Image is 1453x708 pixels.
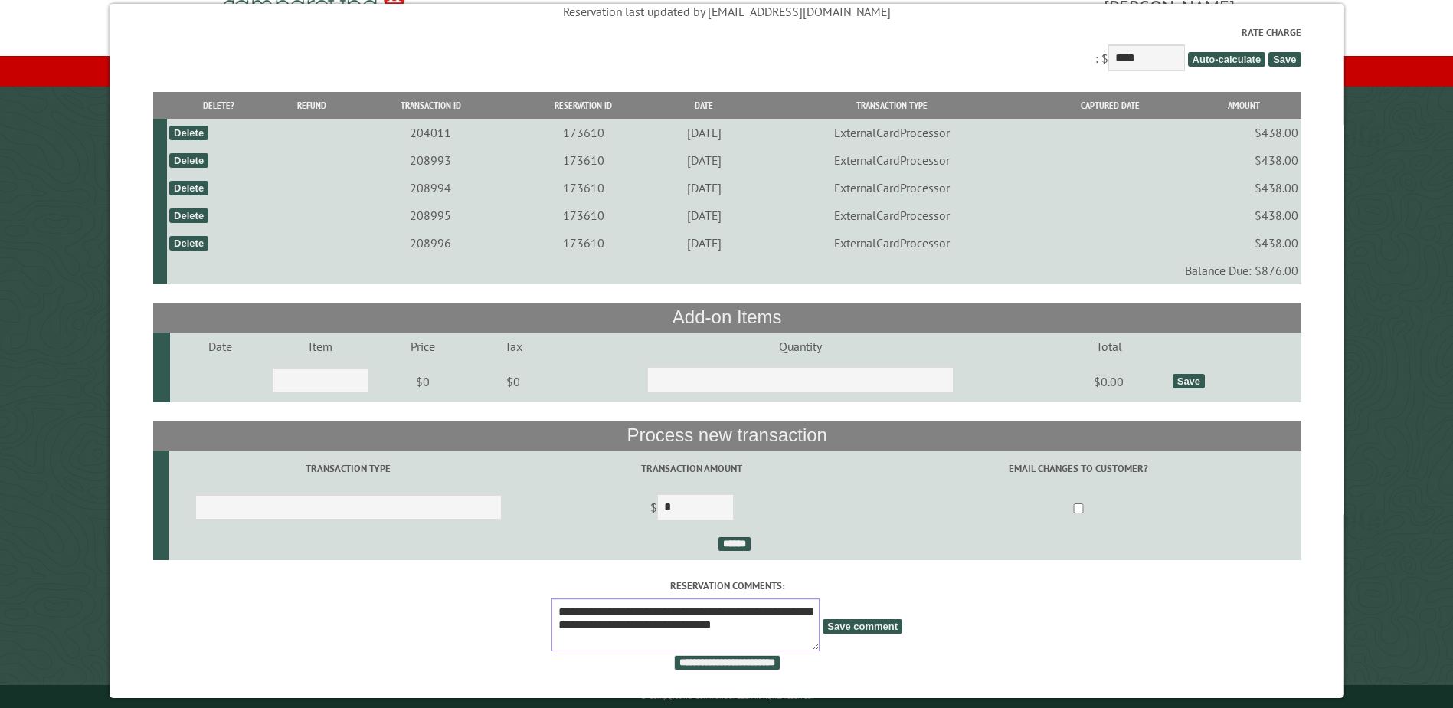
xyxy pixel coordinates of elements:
td: 173610 [509,229,658,257]
td: 173610 [509,119,658,146]
td: ExternalCardProcessor [750,146,1033,174]
div: Delete [169,208,208,223]
td: 173610 [509,146,658,174]
td: $0 [473,360,552,403]
td: $0 [371,360,474,403]
div: Reservation last updated by [EMAIL_ADDRESS][DOMAIN_NAME] [152,3,1301,20]
div: Save [1172,374,1204,388]
td: ExternalCardProcessor [750,202,1033,229]
div: Delete [169,126,208,140]
th: Process new transaction [152,421,1301,450]
td: $ [528,487,855,530]
th: Add-on Items [152,303,1301,332]
td: Price [371,333,474,360]
div: Delete [169,153,208,168]
td: Item [270,333,371,360]
th: Amount [1186,92,1301,119]
label: Rate Charge [152,25,1301,40]
td: [DATE] [657,202,750,229]
label: Email changes to customer? [858,461,1298,476]
td: [DATE] [657,119,750,146]
td: $438.00 [1186,146,1301,174]
td: Date [170,333,270,360]
span: Save [1268,52,1300,67]
th: Date [657,92,750,119]
td: ExternalCardProcessor [750,174,1033,202]
label: Reservation comments: [152,579,1301,593]
th: Transaction ID [352,92,509,119]
span: Save comment [823,619,902,634]
td: ExternalCardProcessor [750,229,1033,257]
td: Balance Due: $876.00 [166,257,1301,284]
th: Transaction Type [750,92,1033,119]
td: 204011 [352,119,509,146]
label: Transaction Amount [530,461,852,476]
small: © Campground Commander LLC. All rights reserved. [640,691,813,701]
td: $438.00 [1186,174,1301,202]
label: Transaction Type [170,461,525,476]
td: 208993 [352,146,509,174]
td: 173610 [509,202,658,229]
span: Auto-calculate [1187,52,1265,67]
td: $438.00 [1186,119,1301,146]
td: 208994 [352,174,509,202]
td: ExternalCardProcessor [750,119,1033,146]
td: 173610 [509,174,658,202]
td: [DATE] [657,174,750,202]
th: Reservation ID [509,92,658,119]
td: Quantity [552,333,1048,360]
th: Refund [270,92,352,119]
td: [DATE] [657,229,750,257]
td: [DATE] [657,146,750,174]
td: 208995 [352,202,509,229]
td: Total [1048,333,1170,360]
td: 208996 [352,229,509,257]
td: $0.00 [1048,360,1170,403]
th: Delete? [166,92,270,119]
div: Delete [169,236,208,251]
td: $438.00 [1186,202,1301,229]
td: Tax [473,333,552,360]
th: Captured Date [1033,92,1186,119]
div: Delete [169,181,208,195]
div: : $ [152,25,1301,75]
td: $438.00 [1186,229,1301,257]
